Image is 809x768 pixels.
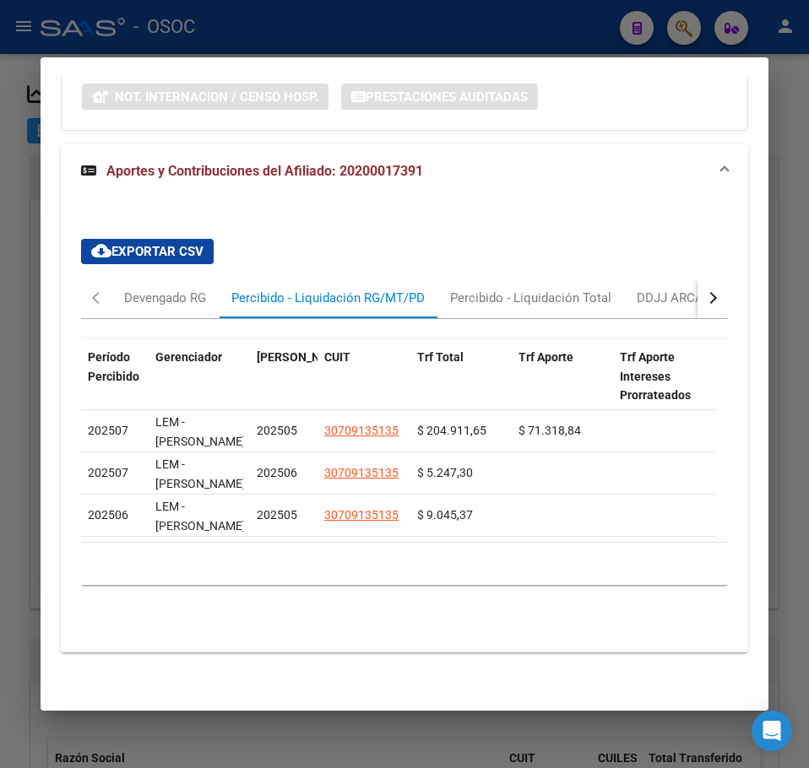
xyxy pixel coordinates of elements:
datatable-header-cell: Gerenciador [149,339,250,414]
span: 30709135135 [324,424,399,437]
span: LEM - [PERSON_NAME]-CALL-MEDICENTER [155,415,249,486]
span: $ 5.247,30 [417,466,473,479]
button: Prestaciones Auditadas [341,84,538,110]
span: Trf Aporte [519,350,573,364]
datatable-header-cell: Trf Aporte Intereses Prorrateados [613,339,714,414]
span: 202506 [88,508,128,522]
datatable-header-cell: Trf Aporte [512,339,613,414]
span: [PERSON_NAME] [257,350,348,364]
span: 202507 [88,424,128,437]
button: Not. Internacion / Censo Hosp. [82,84,328,110]
div: Open Intercom Messenger [752,711,792,751]
mat-expansion-panel-header: Aportes y Contribuciones del Afiliado: 20200017391 [61,144,748,198]
span: 202505 [257,508,297,522]
button: Exportar CSV [81,239,214,264]
span: 202507 [88,466,128,479]
span: Exportar CSV [91,244,204,259]
div: DDJJ ARCA [637,289,703,307]
span: Trf Total [417,350,464,364]
datatable-header-cell: Período Devengado [250,339,318,414]
div: Devengado RG [124,289,206,307]
span: Not. Internacion / Censo Hosp. [115,89,318,105]
span: 202505 [257,424,297,437]
datatable-header-cell: Período Percibido [81,339,149,414]
span: Trf Aporte Intereses Prorrateados [620,350,691,403]
div: Aportes y Contribuciones del Afiliado: 20200017391 [61,198,748,652]
datatable-header-cell: CUIT [318,339,410,414]
span: Gerenciador [155,350,222,364]
div: Percibido - Liquidación RG/MT/PD [231,289,425,307]
span: Aportes y Contribuciones del Afiliado: 20200017391 [106,163,423,179]
mat-icon: cloud_download [91,241,111,261]
div: Percibido - Liquidación Total [450,289,611,307]
span: 30709135135 [324,466,399,479]
span: LEM - [PERSON_NAME]-CALL-MEDICENTER [155,457,249,528]
datatable-header-cell: Trf Total [410,339,512,414]
span: Prestaciones Auditadas [366,89,528,105]
span: 202506 [257,466,297,479]
span: $ 71.318,84 [519,424,581,437]
span: 30709135135 [324,508,399,522]
span: $ 9.045,37 [417,508,473,522]
span: CUIT [324,350,350,364]
span: LEM - [PERSON_NAME]-CALL-MEDICENTER [155,500,249,571]
span: Período Percibido [88,350,139,383]
span: $ 204.911,65 [417,424,486,437]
